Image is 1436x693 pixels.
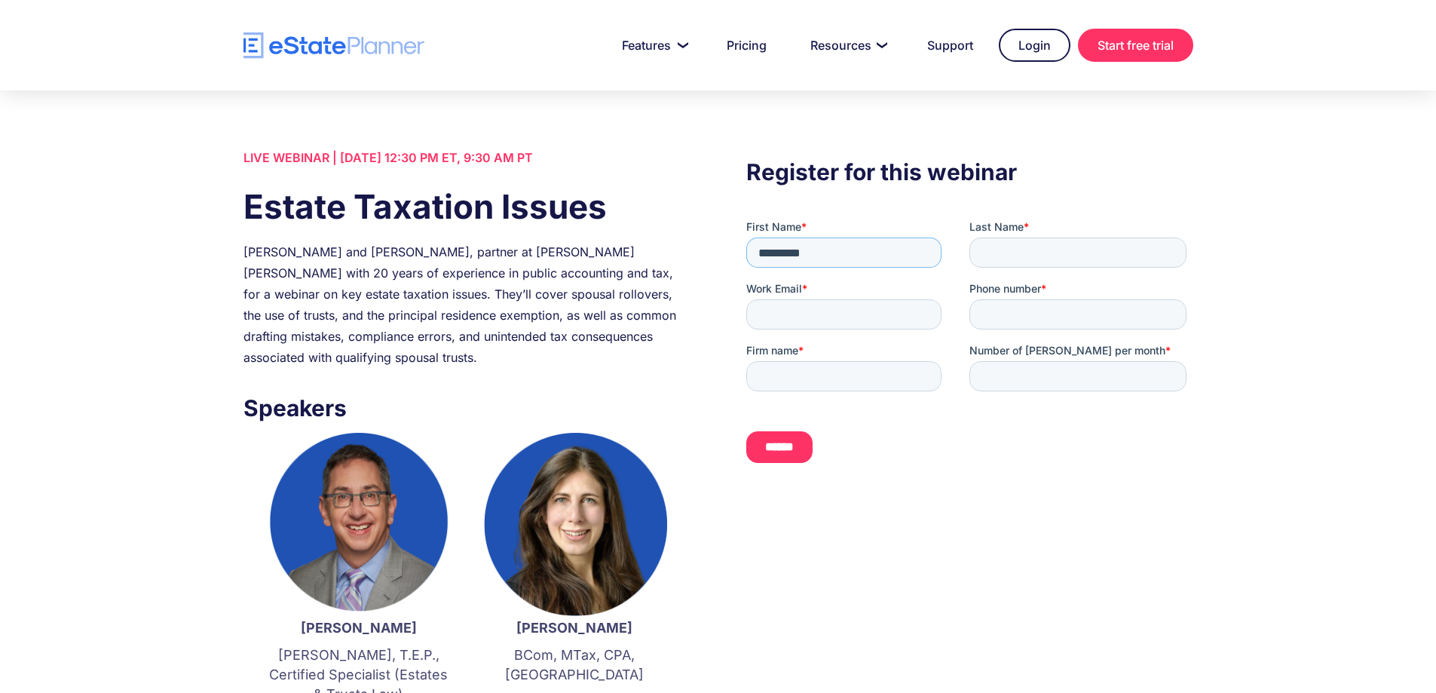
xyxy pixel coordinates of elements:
a: Start free trial [1078,29,1193,62]
a: Support [909,30,991,60]
h1: Estate Taxation Issues [243,183,690,230]
a: Login [999,29,1070,62]
a: home [243,32,424,59]
iframe: Form 0 [746,219,1193,476]
div: [PERSON_NAME] and [PERSON_NAME], partner at [PERSON_NAME] [PERSON_NAME] with 20 years of experien... [243,241,690,368]
strong: [PERSON_NAME] [301,620,417,636]
a: Features [604,30,701,60]
strong: [PERSON_NAME] [516,620,632,636]
a: Resources [792,30,902,60]
h3: Speakers [243,391,690,425]
p: BCom, MTax, CPA, [GEOGRAPHIC_DATA] [482,645,667,685]
a: Pricing [709,30,785,60]
h3: Register for this webinar [746,155,1193,189]
div: LIVE WEBINAR | [DATE] 12:30 PM ET, 9:30 AM PT [243,147,690,168]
